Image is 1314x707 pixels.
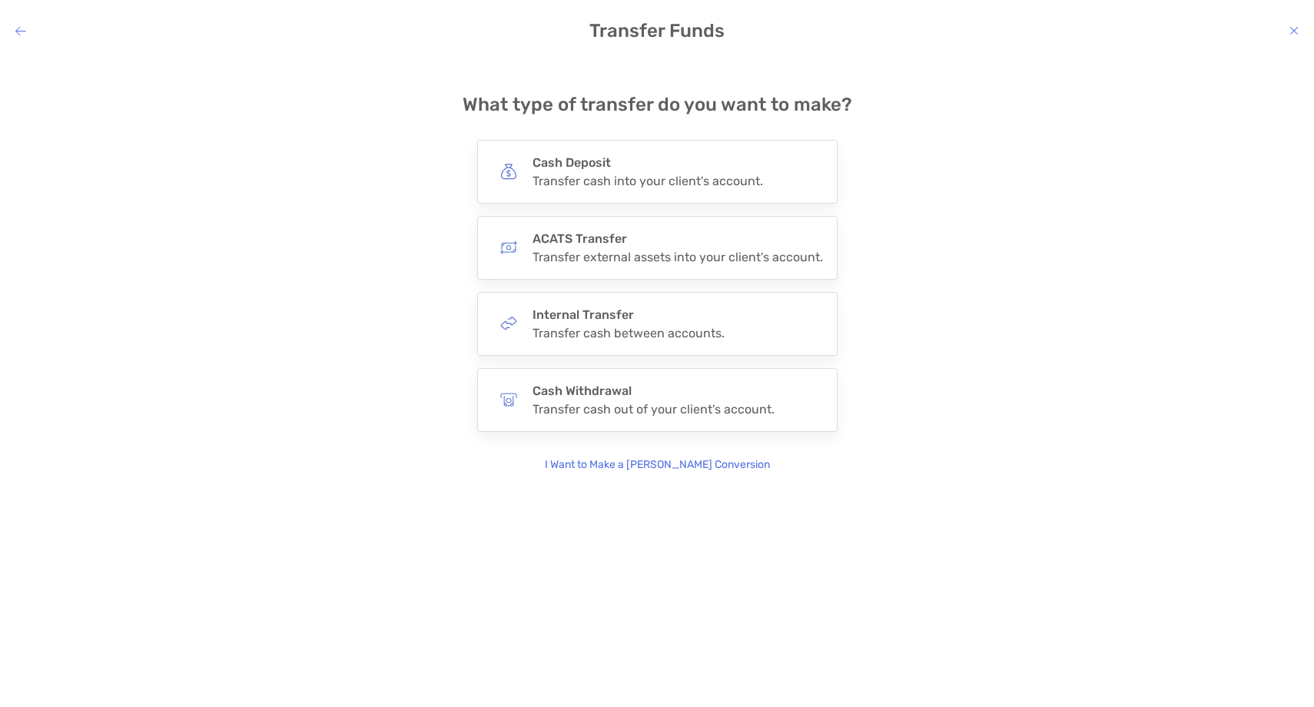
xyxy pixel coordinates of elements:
[533,174,763,188] div: Transfer cash into your client's account.
[500,163,517,180] img: button icon
[500,391,517,408] img: button icon
[533,155,763,170] h4: Cash Deposit
[500,239,517,256] img: button icon
[463,94,852,115] h4: What type of transfer do you want to make?
[545,456,770,473] p: I Want to Make a [PERSON_NAME] Conversion
[533,307,725,322] h4: Internal Transfer
[500,315,517,332] img: button icon
[533,231,823,246] h4: ACATS Transfer
[533,250,823,264] div: Transfer external assets into your client's account.
[533,326,725,340] div: Transfer cash between accounts.
[533,402,775,417] div: Transfer cash out of your client's account.
[533,383,775,398] h4: Cash Withdrawal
